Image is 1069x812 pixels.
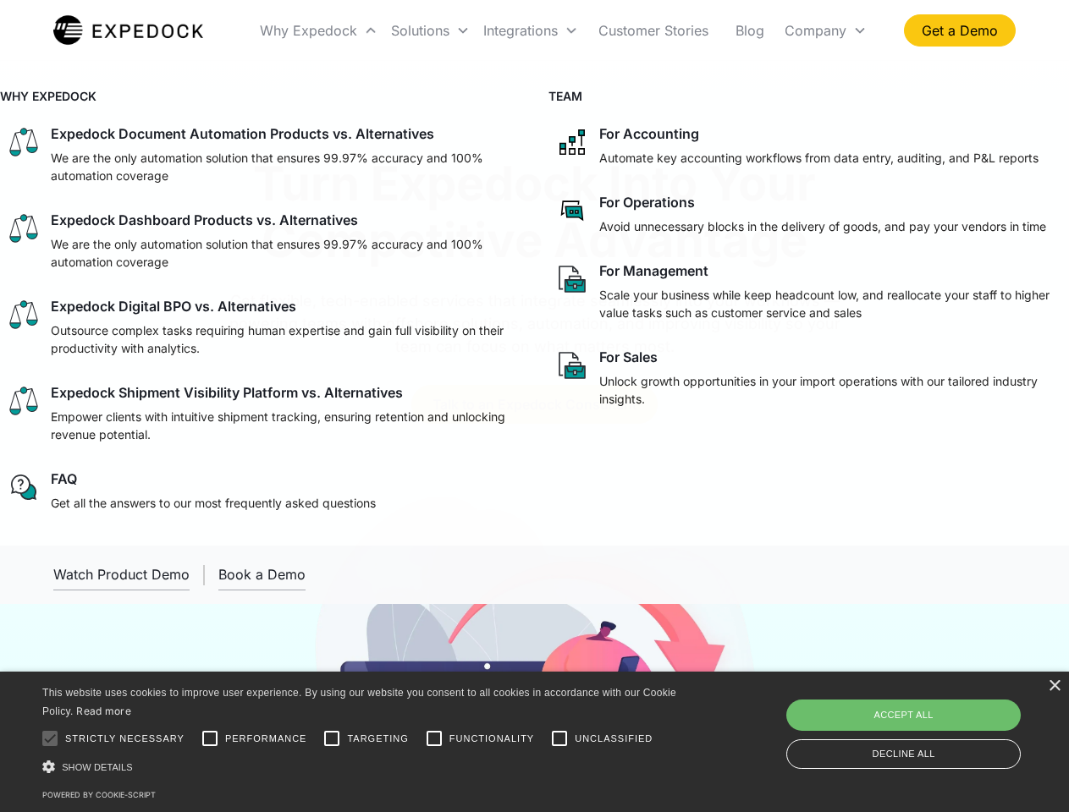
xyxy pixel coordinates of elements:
[7,298,41,332] img: scale icon
[599,125,699,142] div: For Accounting
[347,732,408,746] span: Targeting
[599,149,1039,167] p: Automate key accounting workflows from data entry, auditing, and P&L reports
[599,217,1046,235] p: Avoid unnecessary blocks in the delivery of goods, and pay your vendors in time
[51,384,403,401] div: Expedock Shipment Visibility Platform vs. Alternatives
[585,2,722,59] a: Customer Stories
[785,22,846,39] div: Company
[477,2,585,59] div: Integrations
[555,125,589,159] img: network like icon
[76,705,131,717] a: Read more
[555,348,589,382] img: paper and bag icon
[599,262,708,279] div: For Management
[7,211,41,245] img: scale icon
[51,149,515,184] p: We are the only automation solution that ensures 99.97% accuracy and 100% automation coverage
[722,2,778,59] a: Blog
[53,566,190,583] div: Watch Product Demo
[65,732,185,746] span: Strictly necessary
[7,470,41,504] img: regular chat bubble icon
[51,321,515,357] p: Outsource complex tasks requiring human expertise and gain full visibility on their productivity ...
[42,687,676,718] span: This website uses cookies to improve user experience. By using our website you consent to all coo...
[787,629,1069,812] iframe: Chat Widget
[253,2,384,59] div: Why Expedock
[260,22,357,39] div: Why Expedock
[599,194,695,211] div: For Operations
[51,408,515,443] p: Empower clients with intuitive shipment tracking, ensuring retention and unlocking revenue potent...
[51,235,515,271] p: We are the only automation solution that ensures 99.97% accuracy and 100% automation coverage
[904,14,1016,47] a: Get a Demo
[42,758,682,776] div: Show details
[449,732,534,746] span: Functionality
[599,286,1063,321] p: Scale your business while keep headcount low, and reallocate your staff to higher value tasks suc...
[51,125,434,142] div: Expedock Document Automation Products vs. Alternatives
[51,298,296,315] div: Expedock Digital BPO vs. Alternatives
[53,14,203,47] img: Expedock Logo
[599,348,658,365] div: For Sales
[53,14,203,47] a: home
[218,559,306,590] a: Book a Demo
[225,732,307,746] span: Performance
[7,125,41,159] img: scale icon
[483,22,558,39] div: Integrations
[218,566,306,583] div: Book a Demo
[51,211,358,228] div: Expedock Dashboard Products vs. Alternatives
[575,732,653,746] span: Unclassified
[51,494,376,512] p: Get all the answers to our most frequently asked questions
[384,2,477,59] div: Solutions
[53,559,190,590] a: open lightbox
[555,262,589,296] img: paper and bag icon
[599,372,1063,408] p: Unlock growth opportunities in your import operations with our tailored industry insights.
[42,790,156,799] a: Powered by cookie-script
[51,470,77,487] div: FAQ
[62,762,133,772] span: Show details
[555,194,589,228] img: rectangular chat bubble icon
[778,2,873,59] div: Company
[7,384,41,418] img: scale icon
[391,22,449,39] div: Solutions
